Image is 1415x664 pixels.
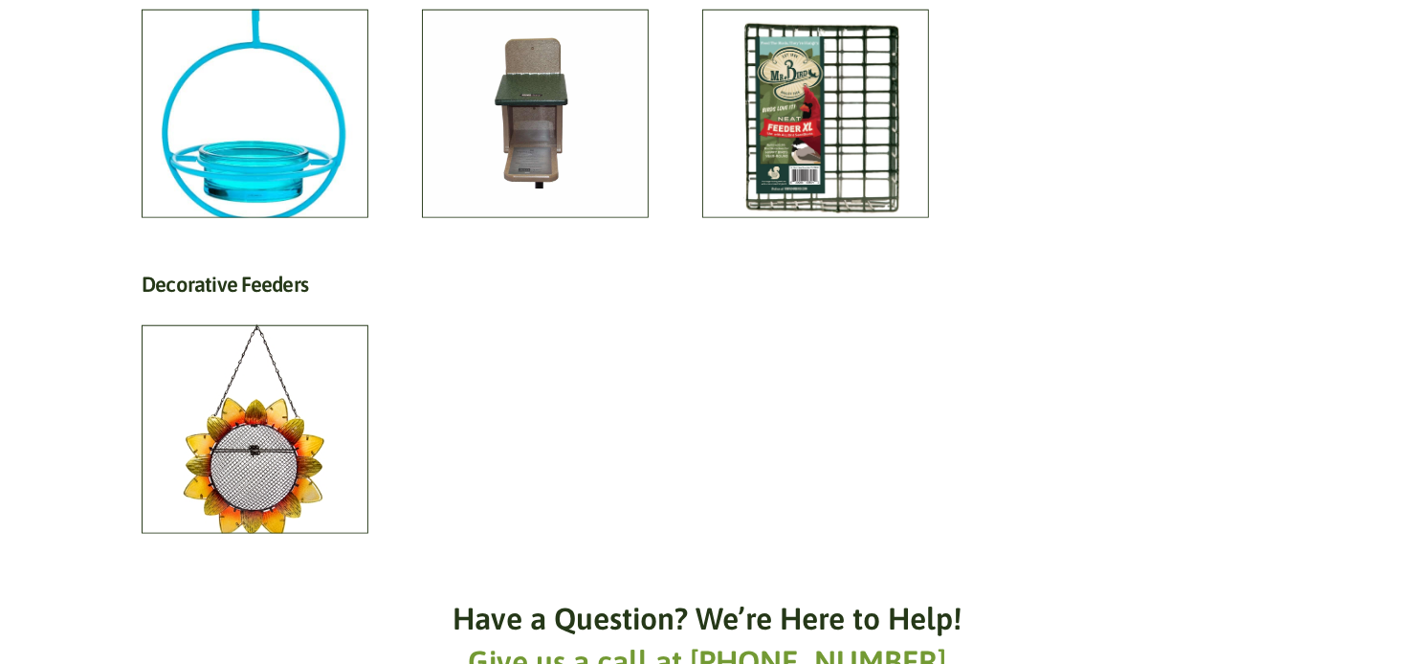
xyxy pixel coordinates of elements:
[142,272,368,534] a: Visit product category Decorative Feeders
[453,598,962,641] h6: Have a Question? We’re Here to Help!
[142,272,368,307] h2: Decorative Feeders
